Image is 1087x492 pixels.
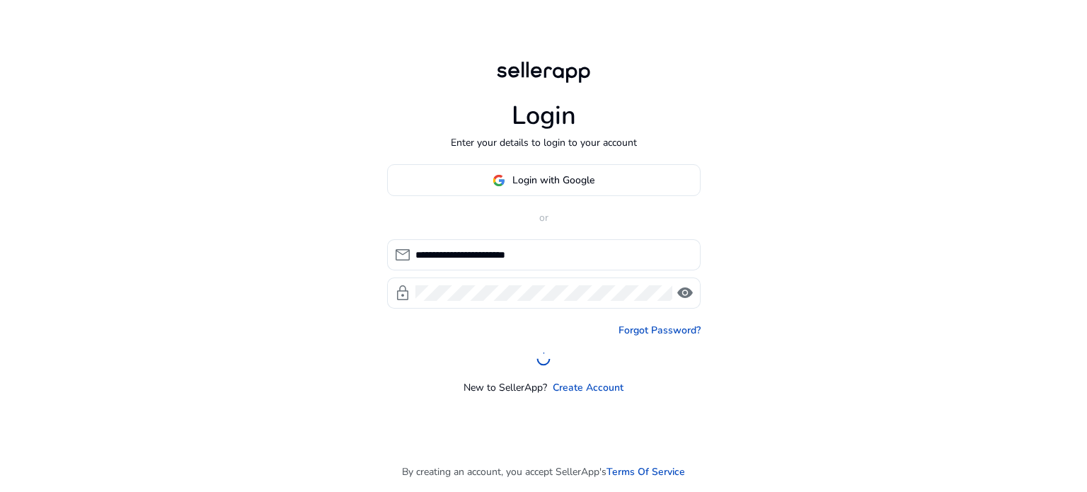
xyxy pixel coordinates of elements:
[553,380,623,395] a: Create Account
[464,380,547,395] p: New to SellerApp?
[677,285,694,302] span: visibility
[394,285,411,302] span: lock
[451,135,637,150] p: Enter your details to login to your account
[387,210,701,225] p: or
[606,464,685,479] a: Terms Of Service
[387,164,701,196] button: Login with Google
[512,101,576,131] h1: Login
[512,173,594,188] span: Login with Google
[493,174,505,187] img: google-logo.svg
[394,246,411,263] span: mail
[619,323,701,338] a: Forgot Password?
